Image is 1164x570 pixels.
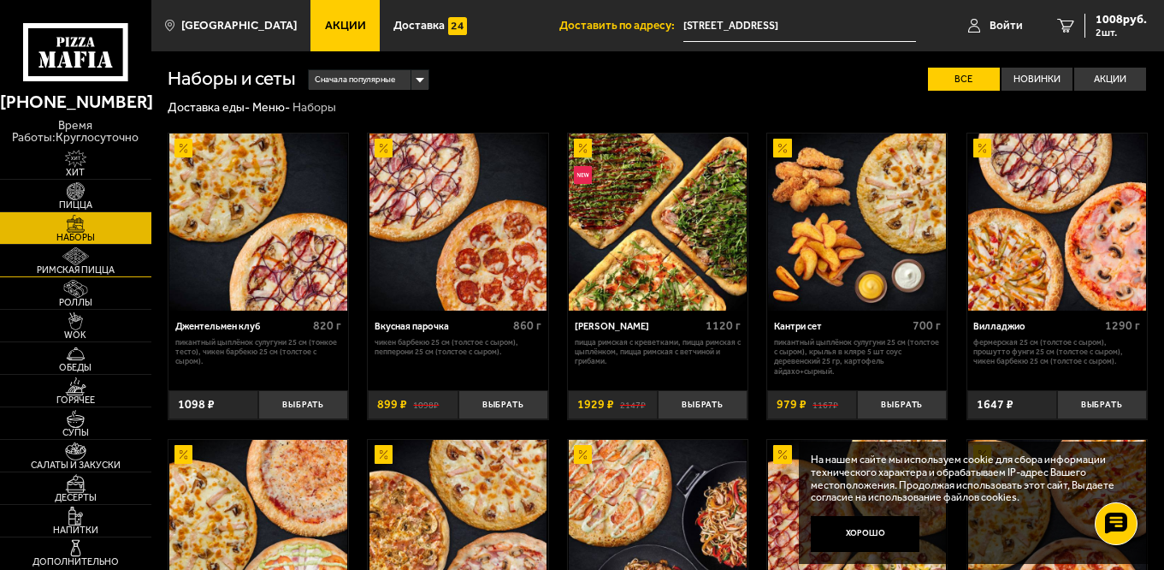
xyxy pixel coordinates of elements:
span: 1929 ₽ [577,399,614,411]
button: Выбрать [458,390,548,420]
img: Вкусная парочка [369,134,547,312]
a: Меню- [252,100,290,115]
label: Новинки [1002,68,1073,91]
button: Выбрать [658,390,747,420]
span: Сначала популярные [315,68,395,92]
p: Фермерская 25 см (толстое с сыром), Прошутто Фунги 25 см (толстое с сыром), Чикен Барбекю 25 см (... [973,337,1140,366]
a: АкционныйВкусная парочка [368,134,547,312]
p: Пицца Римская с креветками, Пицца Римская с цыплёнком, Пицца Римская с ветчиной и грибами. [575,337,742,366]
span: 979 ₽ [777,399,807,411]
div: Вилладжио [973,321,1101,333]
label: Акции [1074,68,1146,91]
img: Акционный [174,139,192,157]
div: [PERSON_NAME] [575,321,702,333]
div: Джентельмен клуб [175,321,310,333]
img: Акционный [773,445,791,463]
a: АкционныйДжентельмен клуб [168,134,348,312]
button: Хорошо [811,516,920,553]
img: Вилладжио [968,134,1146,312]
img: 15daf4d41897b9f0e9f617042186c801.svg [448,17,466,35]
img: Акционный [375,139,393,157]
img: Акционный [375,445,393,463]
span: 820 г [313,318,341,333]
a: АкционныйВилладжио [967,134,1147,312]
span: 1098 ₽ [178,399,215,411]
span: 700 г [913,318,941,333]
img: Кантри сет [768,134,946,312]
button: Выбрать [258,390,348,420]
span: Акции [325,20,366,32]
span: 1120 г [706,318,741,333]
s: 1167 ₽ [812,399,838,411]
span: Доставка [393,20,445,32]
span: Войти [990,20,1023,32]
img: Джентельмен клуб [169,134,347,312]
input: Ваш адрес доставки [683,10,916,42]
img: Акционный [174,445,192,463]
a: АкционныйКантри сет [767,134,947,312]
div: Наборы [292,100,336,116]
div: Кантри сет [774,321,908,333]
span: Доставить по адресу: [559,20,683,32]
p: Пикантный цыплёнок сулугуни 25 см (тонкое тесто), Чикен Барбекю 25 см (толстое с сыром). [175,337,342,366]
img: Мама Миа [569,134,747,312]
span: 860 г [513,318,541,333]
p: На нашем сайте мы используем cookie для сбора информации технического характера и обрабатываем IP... [811,454,1126,504]
span: 899 ₽ [377,399,407,411]
p: Пикантный цыплёнок сулугуни 25 см (толстое с сыром), крылья в кляре 5 шт соус деревенский 25 гр, ... [774,337,941,376]
button: Выбрать [857,390,947,420]
h1: Наборы и сеты [168,69,296,89]
s: 1098 ₽ [413,399,439,411]
label: Все [928,68,1000,91]
img: Новинка [574,166,592,184]
img: Акционный [773,139,791,157]
s: 2147 ₽ [620,399,646,411]
span: [GEOGRAPHIC_DATA] [181,20,297,32]
span: 1008 руб. [1096,14,1147,26]
a: Доставка еды- [168,100,250,115]
img: Акционный [574,445,592,463]
span: 1290 г [1105,318,1140,333]
img: Акционный [574,139,592,157]
img: Акционный [973,139,991,157]
span: 1647 ₽ [977,399,1013,411]
span: 2 шт. [1096,27,1147,38]
a: АкционныйНовинкаМама Миа [568,134,747,312]
p: Чикен Барбекю 25 см (толстое с сыром), Пепперони 25 см (толстое с сыром). [375,337,541,357]
button: Выбрать [1057,390,1147,420]
div: Вкусная парочка [375,321,509,333]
